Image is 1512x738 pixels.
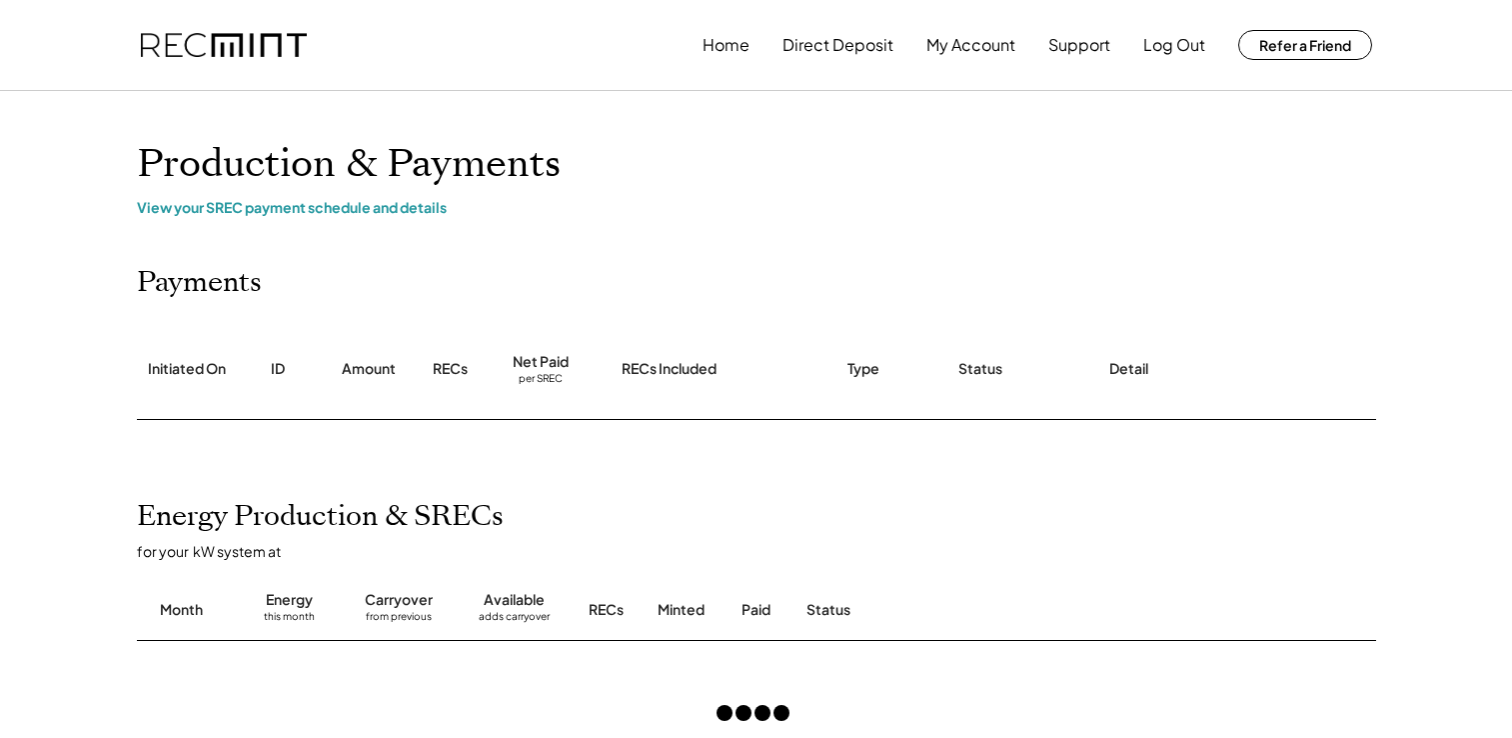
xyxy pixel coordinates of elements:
button: My Account [926,25,1015,65]
div: ID [271,359,285,379]
div: RECs Included [622,359,717,379]
div: Carryover [365,590,433,610]
button: Home [703,25,750,65]
div: adds carryover [479,610,550,630]
button: Log Out [1143,25,1205,65]
div: Detail [1109,359,1148,379]
button: Support [1048,25,1110,65]
div: Month [160,600,203,620]
div: Status [958,359,1002,379]
div: per SREC [519,372,563,387]
div: Available [484,590,545,610]
h2: Payments [137,266,262,300]
div: View your SREC payment schedule and details [137,198,1376,216]
div: Energy [266,590,313,610]
h2: Energy Production & SRECs [137,500,504,534]
button: Refer a Friend [1238,30,1372,60]
div: Minted [658,600,705,620]
button: Direct Deposit [782,25,893,65]
div: Type [847,359,879,379]
div: from previous [366,610,432,630]
img: recmint-logotype%403x.png [141,33,307,58]
div: RECs [433,359,468,379]
h1: Production & Payments [137,141,1376,188]
div: for your kW system at [137,542,1396,560]
div: Paid [742,600,770,620]
div: Amount [342,359,396,379]
div: this month [264,610,315,630]
div: Initiated On [148,359,226,379]
div: RECs [589,600,624,620]
div: Net Paid [513,352,569,372]
div: Status [806,600,1146,620]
